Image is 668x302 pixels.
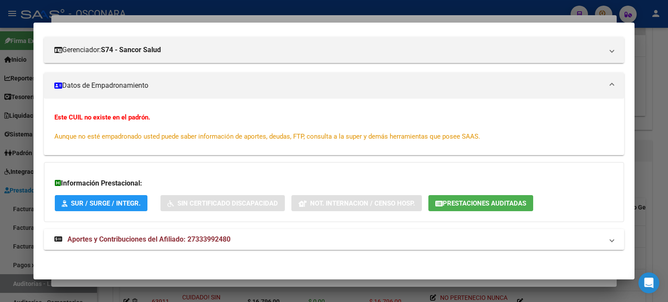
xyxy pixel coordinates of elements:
[44,73,624,99] mat-expansion-panel-header: Datos de Empadronamiento
[54,113,150,121] strong: Este CUIL no existe en el padrón.
[177,199,278,207] span: Sin Certificado Discapacidad
[310,199,415,207] span: Not. Internacion / Censo Hosp.
[101,45,161,55] strong: S74 - Sancor Salud
[160,195,285,211] button: Sin Certificado Discapacidad
[54,133,480,140] span: Aunque no esté empadronado usted puede saber información de aportes, deudas, FTP, consulta a la s...
[291,195,422,211] button: Not. Internacion / Censo Hosp.
[71,199,140,207] span: SUR / SURGE / INTEGR.
[55,195,147,211] button: SUR / SURGE / INTEGR.
[67,235,230,243] span: Aportes y Contribuciones del Afiliado: 27333992480
[428,195,533,211] button: Prestaciones Auditadas
[443,199,526,207] span: Prestaciones Auditadas
[44,37,624,63] mat-expansion-panel-header: Gerenciador:S74 - Sancor Salud
[54,80,603,91] mat-panel-title: Datos de Empadronamiento
[638,272,659,293] div: Open Intercom Messenger
[44,99,624,155] div: Datos de Empadronamiento
[55,178,613,189] h3: Información Prestacional:
[44,229,624,250] mat-expansion-panel-header: Aportes y Contribuciones del Afiliado: 27333992480
[54,45,603,55] mat-panel-title: Gerenciador:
